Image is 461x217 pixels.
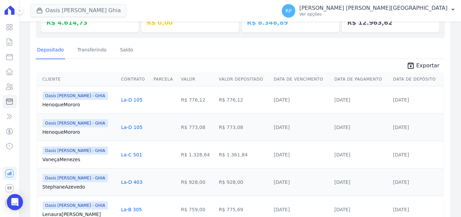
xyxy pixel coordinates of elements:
td: R$ 776,12 [178,86,216,113]
p: [PERSON_NAME] [PERSON_NAME][GEOGRAPHIC_DATA] [299,5,448,12]
a: Saldo [119,42,135,59]
a: unarchive Exportar [401,62,445,71]
a: La-D 105 [121,97,142,103]
a: [DATE] [274,207,290,212]
a: [DATE] [393,207,409,212]
td: R$ 773,08 [178,113,216,141]
i: unarchive [407,62,415,70]
a: [DATE] [334,125,350,130]
span: Oasis [PERSON_NAME] - GHIA [43,119,108,127]
span: Oasis [PERSON_NAME] - GHIA [43,92,108,100]
th: Valor Depositado [216,72,271,86]
th: Cliente [37,72,118,86]
td: R$ 928,00 [216,168,271,196]
a: Depositado [36,42,65,59]
th: Data de Vencimento [271,72,332,86]
a: La-D 105 [121,125,142,130]
a: [DATE] [274,179,290,185]
a: [DATE] [334,179,350,185]
button: Oasis [PERSON_NAME] Ghia [30,4,127,17]
dd: R$ 12.963,62 [347,18,434,27]
a: [DATE] [274,97,290,103]
th: Data de Pagamento [332,72,390,86]
th: Valor [178,72,216,86]
td: R$ 1.361,84 [216,141,271,168]
a: [DATE] [393,179,409,185]
span: RP [286,8,292,13]
div: Open Intercom Messenger [7,194,23,210]
p: Ver opções [299,12,448,17]
a: Transferindo [76,42,108,59]
th: Data de Depósito [390,72,443,86]
a: [DATE] [393,97,409,103]
th: Contrato [118,72,151,86]
td: R$ 776,12 [216,86,271,113]
a: HenoqueMororo [43,129,116,135]
a: [DATE] [334,152,350,157]
span: Oasis [PERSON_NAME] - GHIA [43,174,108,182]
dd: R$ 4.614,73 [47,18,133,27]
a: [DATE] [274,152,290,157]
span: Exportar [416,62,439,70]
a: [DATE] [393,152,409,157]
a: VaneçaMenezes [43,156,116,163]
a: [DATE] [334,207,350,212]
a: StephaneAzevedo [43,183,116,190]
td: R$ 1.328,64 [178,141,216,168]
a: [DATE] [393,125,409,130]
th: Parcela [151,72,179,86]
a: HenoqueMororo [43,101,116,108]
a: La-C 501 [121,152,142,157]
a: [DATE] [274,125,290,130]
a: La-B 305 [121,207,142,212]
span: Oasis [PERSON_NAME] - GHIA [43,201,108,210]
td: R$ 928,00 [178,168,216,196]
dd: R$ 0,00 [147,18,234,27]
a: [DATE] [334,97,350,103]
dd: R$ 8.348,89 [247,18,334,27]
a: La-D 403 [121,179,142,185]
span: Oasis [PERSON_NAME] - GHIA [43,147,108,155]
button: RP [PERSON_NAME] [PERSON_NAME][GEOGRAPHIC_DATA] Ver opções [276,1,461,20]
td: R$ 773,08 [216,113,271,141]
